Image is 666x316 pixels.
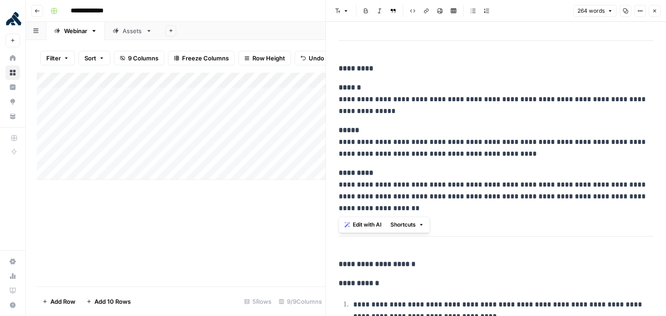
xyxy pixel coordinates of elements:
[275,294,326,309] div: 9/9 Columns
[5,65,20,80] a: Browse
[5,269,20,283] a: Usage
[46,22,105,40] a: Webinar
[387,219,428,231] button: Shortcuts
[5,298,20,312] button: Help + Support
[5,10,22,27] img: Kong Logo
[79,51,110,65] button: Sort
[577,7,605,15] span: 264 words
[37,294,81,309] button: Add Row
[84,54,96,63] span: Sort
[309,54,324,63] span: Undo
[40,51,75,65] button: Filter
[105,22,160,40] a: Assets
[5,80,20,94] a: Insights
[5,254,20,269] a: Settings
[5,109,20,123] a: Your Data
[114,51,164,65] button: 9 Columns
[182,54,229,63] span: Freeze Columns
[295,51,330,65] button: Undo
[341,219,385,231] button: Edit with AI
[238,51,291,65] button: Row Height
[81,294,136,309] button: Add 10 Rows
[128,54,158,63] span: 9 Columns
[64,26,87,35] div: Webinar
[5,283,20,298] a: Learning Hub
[168,51,235,65] button: Freeze Columns
[5,7,20,30] button: Workspace: Kong
[50,297,75,306] span: Add Row
[123,26,142,35] div: Assets
[241,294,275,309] div: 5 Rows
[573,5,617,17] button: 264 words
[353,221,381,229] span: Edit with AI
[5,51,20,65] a: Home
[5,94,20,109] a: Opportunities
[94,297,131,306] span: Add 10 Rows
[46,54,61,63] span: Filter
[252,54,285,63] span: Row Height
[390,221,416,229] span: Shortcuts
